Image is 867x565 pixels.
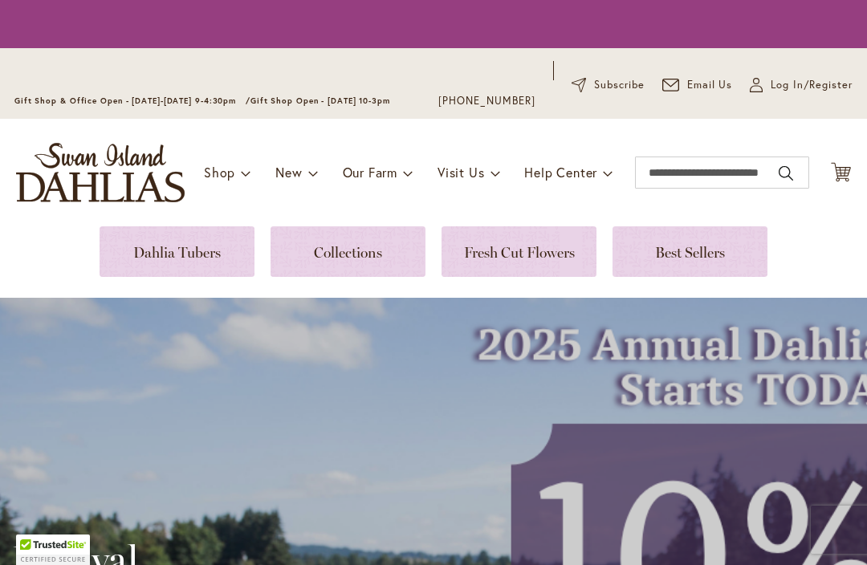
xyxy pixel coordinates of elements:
[662,77,733,93] a: Email Us
[204,164,235,181] span: Shop
[779,161,793,186] button: Search
[594,77,645,93] span: Subscribe
[438,93,535,109] a: [PHONE_NUMBER]
[438,164,484,181] span: Visit Us
[771,77,853,93] span: Log In/Register
[750,77,853,93] a: Log In/Register
[524,164,597,181] span: Help Center
[14,96,250,106] span: Gift Shop & Office Open - [DATE]-[DATE] 9-4:30pm /
[572,77,645,93] a: Subscribe
[275,164,302,181] span: New
[687,77,733,93] span: Email Us
[343,164,397,181] span: Our Farm
[16,143,185,202] a: store logo
[250,96,390,106] span: Gift Shop Open - [DATE] 10-3pm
